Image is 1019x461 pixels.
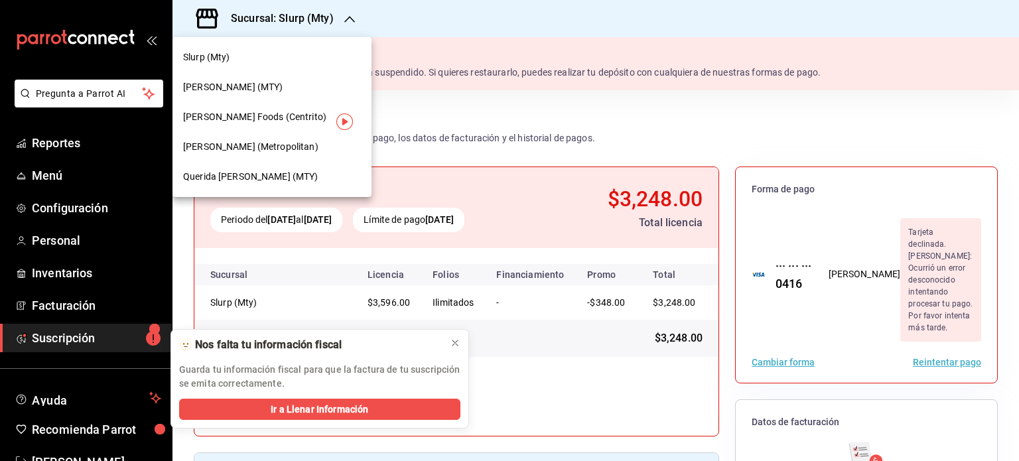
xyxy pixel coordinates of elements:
div: Querida [PERSON_NAME] (MTY) [172,162,372,192]
span: Querida [PERSON_NAME] (MTY) [183,170,318,184]
img: Tooltip marker [336,113,353,130]
span: [PERSON_NAME] (MTY) [183,80,283,94]
div: Slurp (Mty) [172,42,372,72]
div: [PERSON_NAME] Foods (Centrito) [172,102,372,132]
div: [PERSON_NAME] (Metropolitan) [172,132,372,162]
span: [PERSON_NAME] (Metropolitan) [183,140,318,154]
p: Guarda tu información fiscal para que la factura de tu suscripción se emita correctamente. [179,363,460,391]
span: Ir a Llenar Información [271,403,368,417]
span: Slurp (Mty) [183,50,230,64]
div: 🫥 Nos falta tu información fiscal [179,338,439,352]
span: [PERSON_NAME] Foods (Centrito) [183,110,326,124]
div: [PERSON_NAME] (MTY) [172,72,372,102]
